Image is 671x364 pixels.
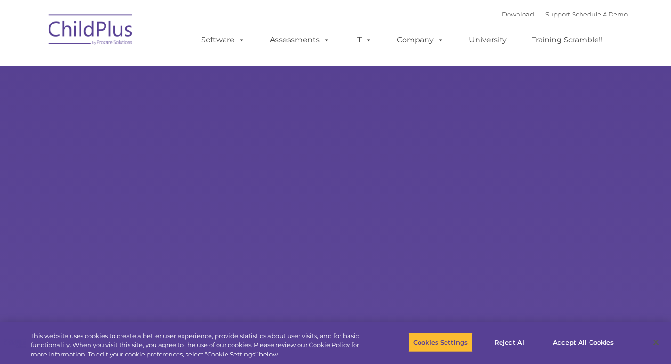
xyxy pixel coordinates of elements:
[502,10,628,18] font: |
[408,332,473,352] button: Cookies Settings
[44,8,138,55] img: ChildPlus by Procare Solutions
[192,31,254,49] a: Software
[548,332,619,352] button: Accept All Cookies
[502,10,534,18] a: Download
[522,31,612,49] a: Training Scramble!!
[346,31,381,49] a: IT
[31,332,369,359] div: This website uses cookies to create a better user experience, provide statistics about user visit...
[481,332,540,352] button: Reject All
[572,10,628,18] a: Schedule A Demo
[260,31,340,49] a: Assessments
[388,31,453,49] a: Company
[646,332,666,353] button: Close
[460,31,516,49] a: University
[545,10,570,18] a: Support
